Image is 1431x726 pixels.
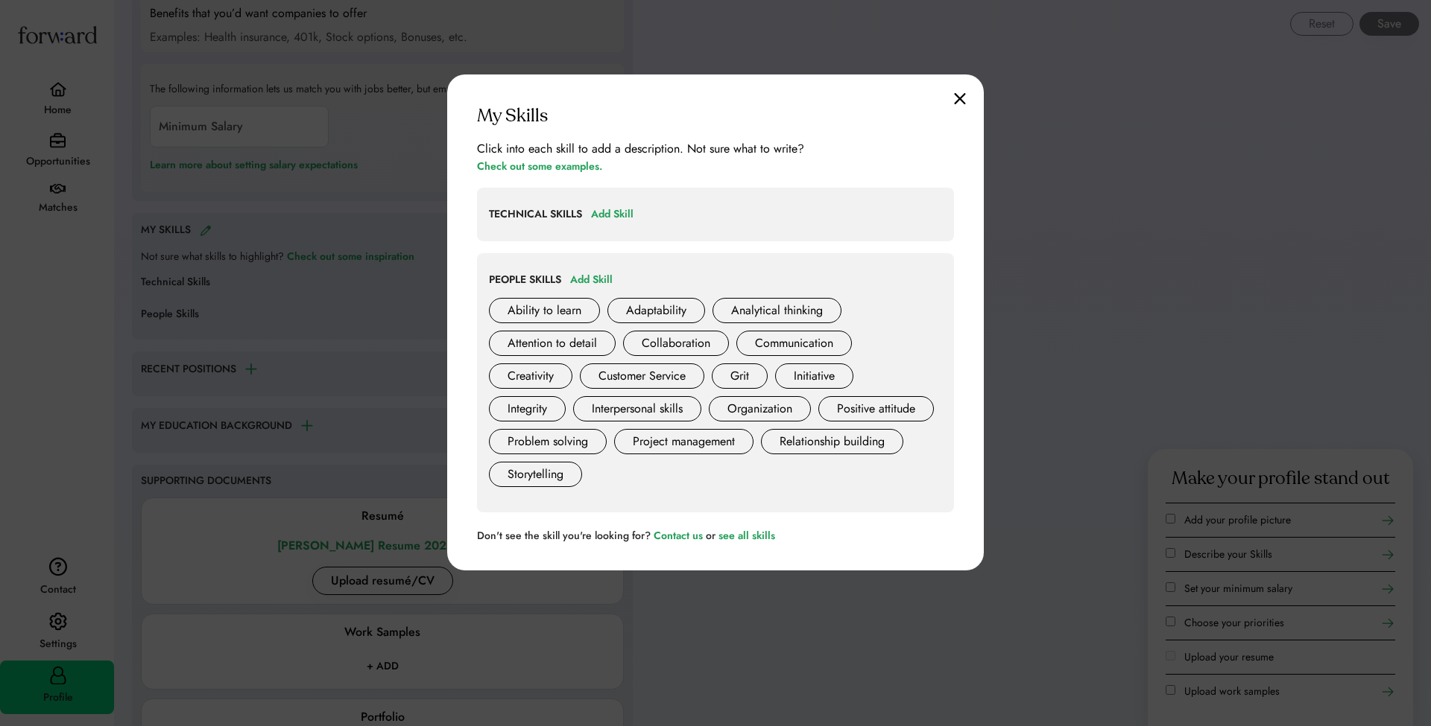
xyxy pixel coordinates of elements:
div: Analytical thinking [713,298,841,323]
div: Creativity [489,363,572,389]
div: Integrity [489,396,566,421]
div: see all skills [718,530,775,541]
div: Grit [712,363,768,389]
div: Add Skill [570,271,613,289]
div: Communication [736,331,852,356]
div: Relationship building [761,429,903,454]
div: TECHNICAL SKILLS [489,207,582,222]
div: Click into each skill to add a description. Not sure what to write? [477,140,804,158]
div: Ability to learn [489,298,600,323]
div: Positive attitude [818,396,934,421]
div: Collaboration [623,331,729,356]
div: My Skills [477,104,548,128]
div: Organization [709,396,811,421]
div: Customer Service [580,363,704,389]
div: or [706,530,715,541]
div: Contact us [654,530,703,541]
div: Check out some examples. [477,158,602,176]
div: Add Skill [591,206,634,223]
div: Project management [614,429,754,454]
div: Interpersonal skills [573,396,701,421]
div: PEOPLE SKILLS [489,273,561,287]
img: close.svg [954,92,966,105]
div: Storytelling [489,462,582,487]
div: Attention to detail [489,331,616,356]
div: Initiative [775,363,853,389]
div: Problem solving [489,429,607,454]
div: Don't see the skill you're looking for? [477,530,651,541]
div: Adaptability [607,298,705,323]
